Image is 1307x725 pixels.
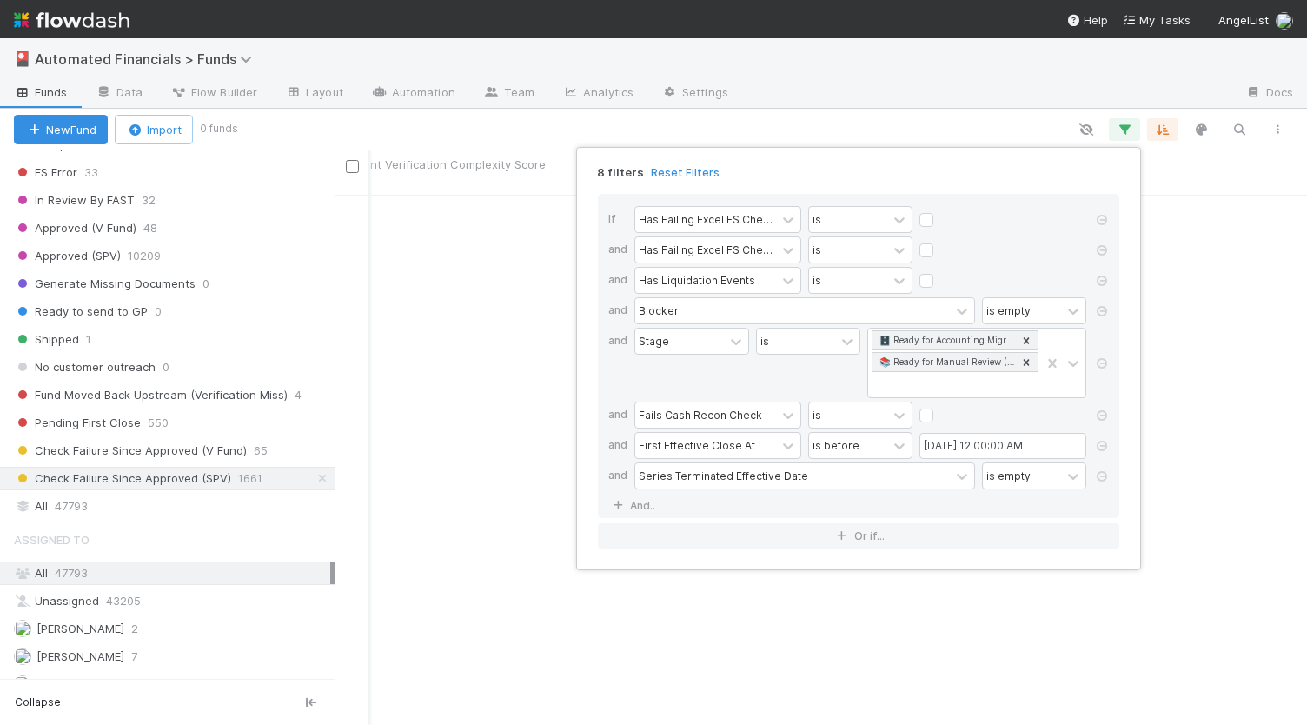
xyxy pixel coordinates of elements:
[639,272,755,288] div: Has Liquidation Events
[608,432,634,462] div: and
[651,165,720,180] a: Reset Filters
[639,468,808,483] div: Series Terminated Effective Date
[608,297,634,328] div: and
[874,331,1017,349] div: 🗄️ Ready for Accounting Migration (SPVs)
[986,468,1031,483] div: is empty
[760,333,769,349] div: is
[813,242,821,257] div: is
[986,303,1031,318] div: is empty
[813,272,821,288] div: is
[608,206,634,236] div: If
[813,407,821,422] div: is
[639,242,773,257] div: Has Failing Excel FS Checks Excluding Rounding Tolerance
[639,333,669,349] div: Stage
[813,211,821,227] div: is
[639,211,773,227] div: Has Failing Excel FS Checks Excluding Rounding Tolerance
[813,437,859,453] div: is before
[608,267,634,297] div: and
[608,462,634,493] div: and
[639,407,762,422] div: Fails Cash Recon Check
[608,236,634,267] div: and
[639,303,679,318] div: Blocker
[608,328,634,402] div: and
[597,165,644,180] span: 8 filters
[608,493,663,518] a: And..
[874,353,1017,371] div: 📚 Ready for Manual Review (SPVs)
[598,523,1119,549] button: Or if...
[608,402,634,432] div: and
[639,437,755,453] div: First Effective Close At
